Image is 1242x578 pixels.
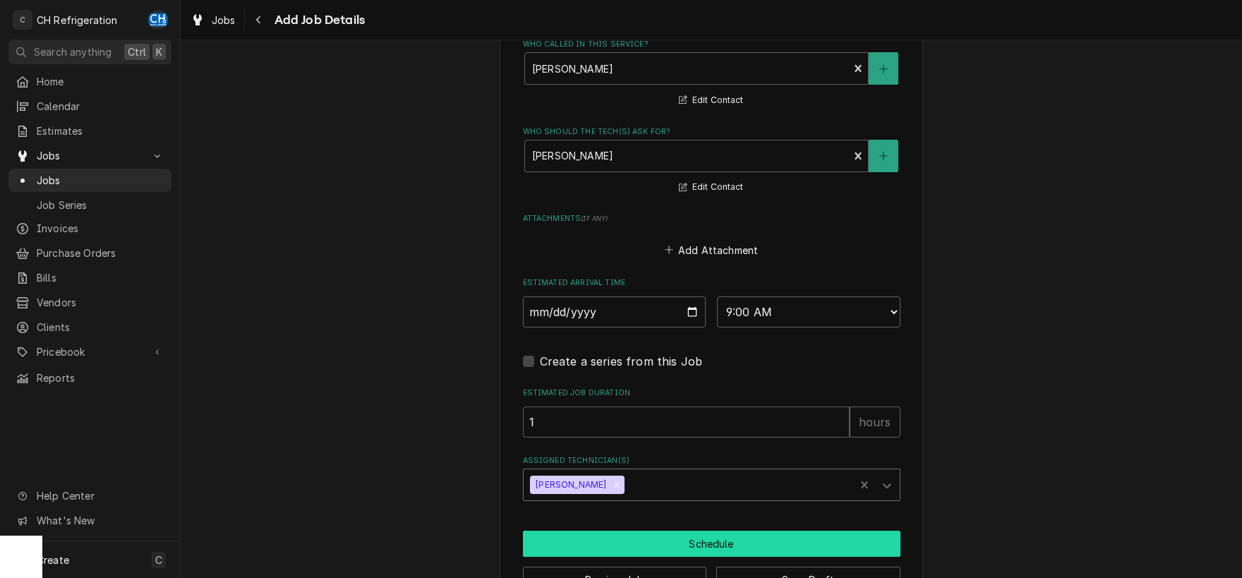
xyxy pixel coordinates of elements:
label: Estimated Job Duration [523,387,900,399]
svg: Create New Contact [879,151,888,161]
span: ( if any ) [581,215,608,222]
a: Bills [8,266,171,289]
span: Job Series [37,198,164,212]
button: Search anythingCtrlK [8,40,171,64]
div: Button Group Row [523,531,900,557]
div: Attachments [523,213,900,260]
button: Edit Contact [677,92,745,109]
select: Time Select [717,296,900,327]
a: Job Series [8,193,171,217]
a: Invoices [8,217,171,240]
button: Add Attachment [662,240,761,260]
label: Attachments [523,213,900,224]
div: CH Refrigeration [37,13,118,28]
label: Who should the tech(s) ask for? [523,126,900,138]
span: Vendors [37,295,164,310]
a: Go to Pricebook [8,340,171,363]
button: Create New Contact [869,140,898,172]
a: Jobs [8,169,171,192]
span: Invoices [37,221,164,236]
div: [PERSON_NAME] [530,476,609,494]
span: Bills [37,270,164,285]
a: Reports [8,366,171,390]
a: Home [8,70,171,93]
a: Go to Help Center [8,484,171,507]
button: Edit Contact [677,179,745,196]
span: Reports [37,371,164,385]
a: Jobs [185,8,241,32]
div: Chris Hiraga's Avatar [148,10,168,30]
span: Home [37,74,164,89]
span: Pricebook [37,344,143,359]
div: Remove Josh Galindo [609,476,625,494]
a: Purchase Orders [8,241,171,265]
button: Schedule [523,531,900,557]
a: Calendar [8,95,171,118]
span: Jobs [37,173,164,188]
span: Ctrl [128,44,146,59]
a: Go to What's New [8,509,171,532]
span: Jobs [37,148,143,163]
div: hours [850,407,900,438]
span: What's New [37,513,163,528]
label: Create a series from this Job [540,353,703,370]
span: Help Center [37,488,163,503]
div: Assigned Technician(s) [523,455,900,501]
input: Date [523,296,706,327]
span: Search anything [34,44,111,59]
a: Go to Jobs [8,144,171,167]
span: Purchase Orders [37,246,164,260]
a: Estimates [8,119,171,143]
span: Calendar [37,99,164,114]
div: Who should the tech(s) ask for? [523,126,900,196]
a: Clients [8,315,171,339]
span: Jobs [212,13,236,28]
div: CH [148,10,168,30]
label: Who called in this service? [523,39,900,50]
a: Vendors [8,291,171,314]
span: Estimates [37,124,164,138]
span: C [155,553,162,567]
span: Add Job Details [270,11,365,30]
span: Create [37,554,69,566]
div: C [13,10,32,30]
span: Clients [37,320,164,335]
div: Who called in this service? [523,39,900,109]
button: Navigate back [248,8,270,31]
label: Assigned Technician(s) [523,455,900,466]
button: Create New Contact [869,52,898,85]
label: Estimated Arrival Time [523,277,900,289]
div: Estimated Arrival Time [523,277,900,327]
div: Estimated Job Duration [523,387,900,438]
span: K [156,44,162,59]
svg: Create New Contact [879,64,888,74]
